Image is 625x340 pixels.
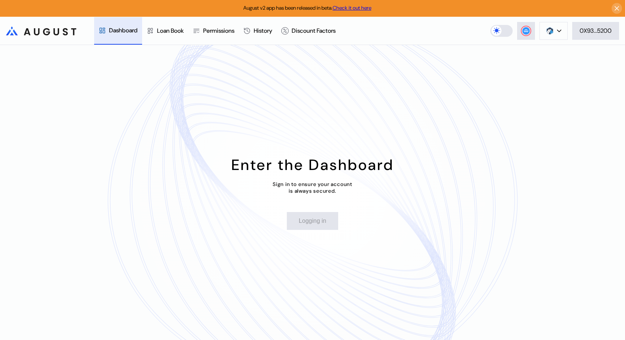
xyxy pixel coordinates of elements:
[243,4,371,11] span: August v2 app has been released in beta.
[333,4,371,11] a: Check it out here
[203,27,234,35] div: Permissions
[254,27,272,35] div: History
[273,181,352,194] div: Sign in to ensure your account is always secured.
[239,17,277,45] a: History
[142,17,188,45] a: Loan Book
[277,17,340,45] a: Discount Factors
[580,27,612,35] div: 0X93...5200
[539,22,568,40] button: chain logo
[287,212,338,230] button: Logging in
[231,155,394,174] div: Enter the Dashboard
[94,17,142,45] a: Dashboard
[188,17,239,45] a: Permissions
[157,27,184,35] div: Loan Book
[292,27,336,35] div: Discount Factors
[109,26,138,34] div: Dashboard
[572,22,619,40] button: 0X93...5200
[546,27,554,35] img: chain logo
